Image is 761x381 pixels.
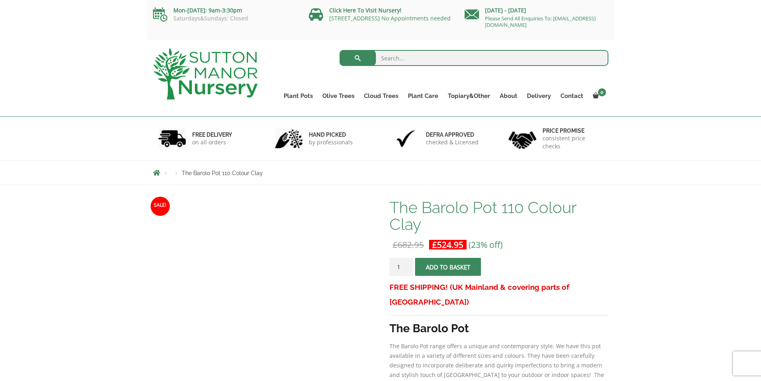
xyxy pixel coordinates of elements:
[588,90,608,102] a: 0
[443,90,495,102] a: Topiary&Other
[393,239,424,250] bdi: 682.95
[389,199,608,233] h1: The Barolo Pot 110 Colour Clay
[329,6,401,14] a: Click Here To Visit Nursery!
[192,138,232,146] p: on all orders
[509,126,536,151] img: 4.jpg
[432,239,437,250] span: £
[389,280,608,309] h3: FREE SHIPPING! (UK Mainland & covering parts of [GEOGRAPHIC_DATA])
[542,134,603,150] p: consistent price checks
[329,14,451,22] a: [STREET_ADDRESS] No Appointments needed
[275,128,303,149] img: 2.jpg
[469,239,503,250] span: (23% off)
[598,88,606,96] span: 0
[192,131,232,138] h6: FREE DELIVERY
[359,90,403,102] a: Cloud Trees
[389,322,469,335] strong: The Barolo Pot
[403,90,443,102] a: Plant Care
[151,197,170,216] span: Sale!
[153,170,608,176] nav: Breadcrumbs
[393,239,397,250] span: £
[279,90,318,102] a: Plant Pots
[556,90,588,102] a: Contact
[432,239,463,250] bdi: 524.95
[309,138,353,146] p: by professionals
[465,6,608,15] p: [DATE] - [DATE]
[426,138,479,146] p: checked & Licensed
[158,128,186,149] img: 1.jpg
[318,90,359,102] a: Olive Trees
[309,131,353,138] h6: hand picked
[182,170,263,176] span: The Barolo Pot 110 Colour Clay
[522,90,556,102] a: Delivery
[426,131,479,138] h6: Defra approved
[415,258,481,276] button: Add to basket
[153,6,297,15] p: Mon-[DATE]: 9am-3:30pm
[485,15,596,28] a: Please Send All Enquiries To: [EMAIL_ADDRESS][DOMAIN_NAME]
[153,48,258,100] img: logo
[153,15,297,22] p: Saturdays&Sundays: Closed
[392,128,420,149] img: 3.jpg
[389,258,413,276] input: Product quantity
[340,50,608,66] input: Search...
[542,127,603,134] h6: Price promise
[495,90,522,102] a: About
